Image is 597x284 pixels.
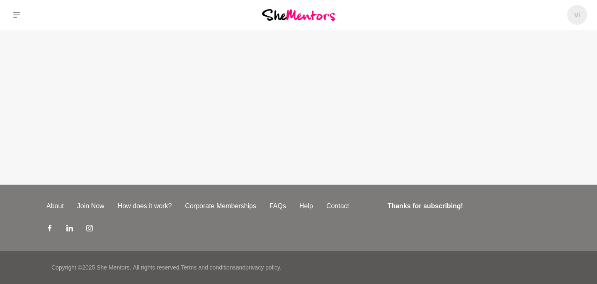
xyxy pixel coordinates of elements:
[86,224,93,234] a: Instagram
[181,264,235,271] a: Terms and conditions
[320,201,356,211] a: Contact
[66,224,73,234] a: LinkedIn
[567,5,587,25] a: Vi
[245,264,280,271] a: privacy policy
[293,201,320,211] a: Help
[133,263,281,272] p: All rights reserved. and .
[40,201,70,211] a: About
[46,224,53,234] a: Facebook
[574,11,580,19] h5: Vi
[51,263,131,272] p: Copyright © 2025 She Mentors .
[262,9,335,20] img: She Mentors Logo
[111,201,179,211] a: How does it work?
[263,201,293,211] a: FAQs
[70,201,111,211] a: Join Now
[388,201,546,211] h4: Thanks for subscribing!
[178,201,263,211] a: Corporate Memberships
